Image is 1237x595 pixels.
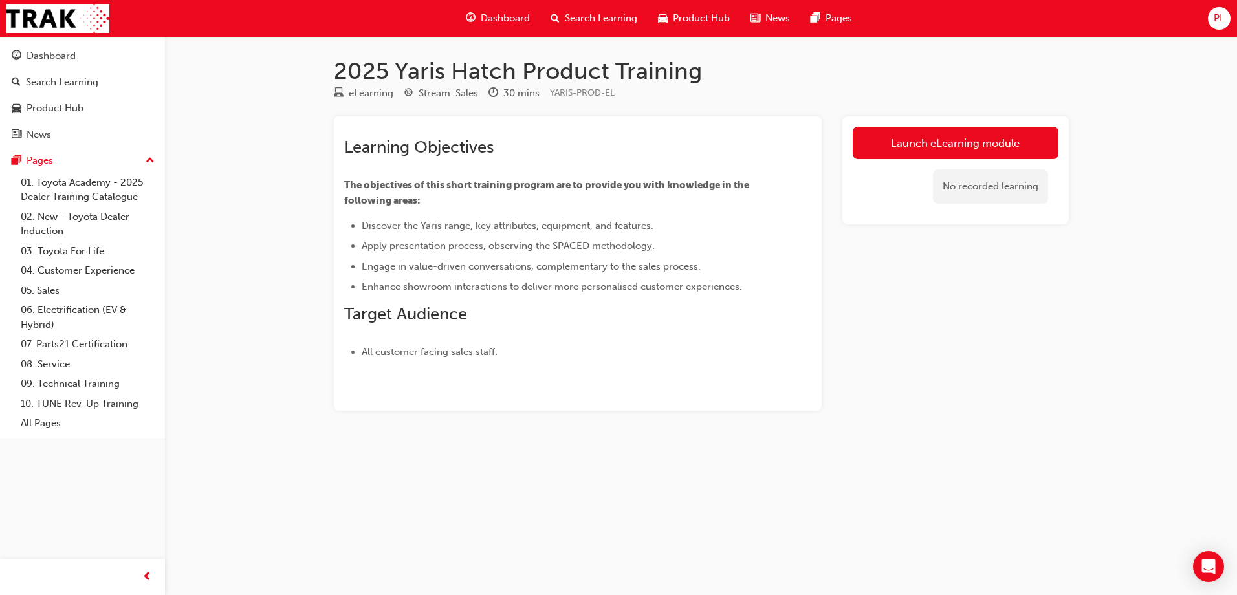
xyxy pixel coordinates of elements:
a: Launch eLearning module [853,127,1058,159]
div: Stream [404,85,478,102]
h1: 2025 Yaris Hatch Product Training [334,57,1069,85]
span: search-icon [551,10,560,27]
a: 10. TUNE Rev-Up Training [16,394,160,414]
a: news-iconNews [740,5,800,32]
a: 08. Service [16,354,160,374]
span: Apply presentation process, observing the SPACED methodology. [362,240,655,252]
span: Target Audience [344,304,467,324]
div: Dashboard [27,49,76,63]
span: Engage in value-driven conversations, complementary to the sales process. [362,261,701,272]
div: Stream: Sales [419,86,478,101]
span: The objectives of this short training program are to provide you with knowledge in the following ... [344,179,751,206]
span: news-icon [750,10,760,27]
span: Product Hub [673,11,730,26]
button: DashboardSearch LearningProduct HubNews [5,41,160,149]
span: news-icon [12,129,21,141]
div: eLearning [349,86,393,101]
a: Product Hub [5,96,160,120]
span: car-icon [12,103,21,114]
a: All Pages [16,413,160,433]
a: Dashboard [5,44,160,68]
a: 05. Sales [16,281,160,301]
div: 30 mins [503,86,540,101]
span: PL [1214,11,1225,26]
span: prev-icon [142,569,152,585]
a: 01. Toyota Academy - 2025 Dealer Training Catalogue [16,173,160,207]
span: Discover the Yaris range, key attributes, equipment, and features. [362,220,653,232]
span: Pages [826,11,852,26]
a: 09. Technical Training [16,374,160,394]
span: pages-icon [12,155,21,167]
a: 02. New - Toyota Dealer Induction [16,207,160,241]
a: guage-iconDashboard [455,5,540,32]
a: car-iconProduct Hub [648,5,740,32]
a: pages-iconPages [800,5,862,32]
span: Learning Objectives [344,137,494,157]
span: target-icon [404,88,413,100]
span: All customer facing sales staff. [362,346,498,358]
a: 06. Electrification (EV & Hybrid) [16,300,160,334]
span: search-icon [12,77,21,89]
span: car-icon [658,10,668,27]
div: Search Learning [26,75,98,90]
div: Pages [27,153,53,168]
img: Trak [6,4,109,33]
button: Pages [5,149,160,173]
a: News [5,123,160,147]
a: search-iconSearch Learning [540,5,648,32]
div: Type [334,85,393,102]
span: learningResourceType_ELEARNING-icon [334,88,344,100]
span: clock-icon [488,88,498,100]
span: Enhance showroom interactions to deliver more personalised customer experiences. [362,281,742,292]
button: PL [1208,7,1231,30]
a: 04. Customer Experience [16,261,160,281]
div: Product Hub [27,101,83,116]
span: up-icon [146,153,155,169]
div: News [27,127,51,142]
span: pages-icon [811,10,820,27]
div: No recorded learning [933,169,1048,204]
a: 07. Parts21 Certification [16,334,160,354]
div: Duration [488,85,540,102]
span: News [765,11,790,26]
span: Learning resource code [550,87,615,98]
div: Open Intercom Messenger [1193,551,1224,582]
span: guage-icon [466,10,476,27]
span: Search Learning [565,11,637,26]
a: 03. Toyota For Life [16,241,160,261]
span: guage-icon [12,50,21,62]
span: Dashboard [481,11,530,26]
a: Search Learning [5,70,160,94]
